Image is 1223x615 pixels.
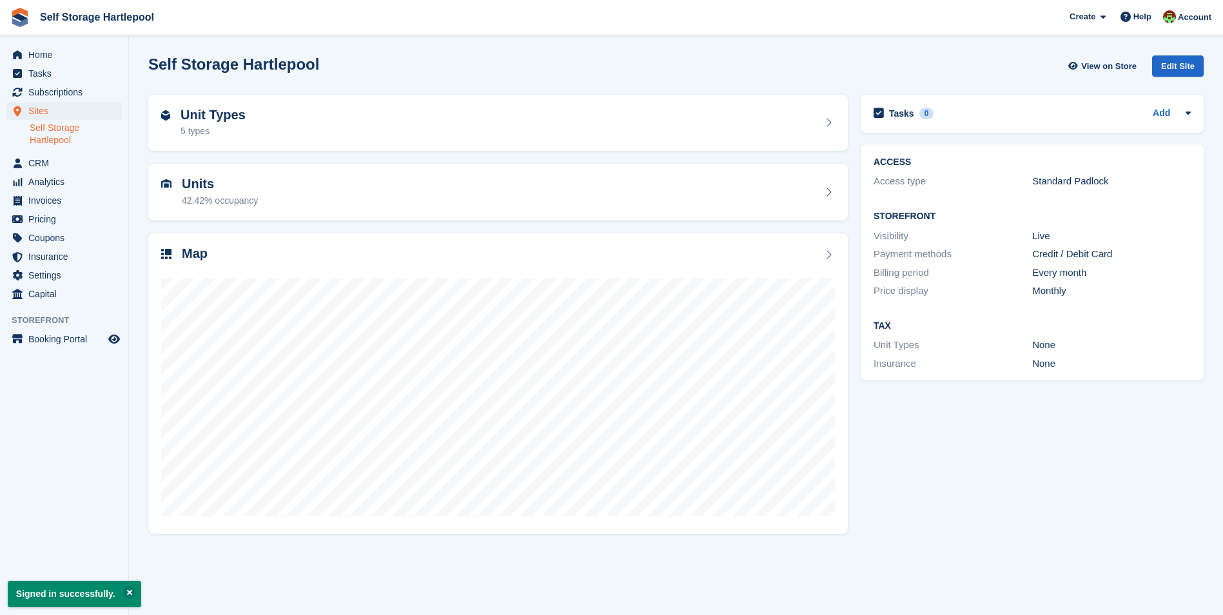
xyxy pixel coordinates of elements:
[148,95,848,151] a: Unit Types 5 types
[148,55,319,73] h2: Self Storage Hartlepool
[1032,229,1191,244] div: Live
[1032,266,1191,280] div: Every month
[28,285,106,303] span: Capital
[148,233,848,534] a: Map
[10,8,30,27] img: stora-icon-8386f47178a22dfd0bd8f6a31ec36ba5ce8667c1dd55bd0f319d3a0aa187defe.svg
[874,321,1191,331] h2: Tax
[28,102,106,120] span: Sites
[106,331,122,347] a: Preview store
[1070,10,1095,23] span: Create
[1032,174,1191,189] div: Standard Padlock
[919,108,934,119] div: 0
[6,285,122,303] a: menu
[28,210,106,228] span: Pricing
[874,211,1191,222] h2: Storefront
[6,102,122,120] a: menu
[28,154,106,172] span: CRM
[1032,356,1191,371] div: None
[182,246,208,261] h2: Map
[6,83,122,101] a: menu
[28,191,106,210] span: Invoices
[35,6,159,28] a: Self Storage Hartlepool
[874,174,1032,189] div: Access type
[161,249,171,259] img: map-icn-33ee37083ee616e46c38cad1a60f524a97daa1e2b2c8c0bc3eb3415660979fc1.svg
[874,229,1032,244] div: Visibility
[6,173,122,191] a: menu
[874,247,1032,262] div: Payment methods
[1066,55,1142,77] a: View on Store
[28,46,106,64] span: Home
[874,356,1032,371] div: Insurance
[28,173,106,191] span: Analytics
[1152,55,1204,77] div: Edit Site
[6,46,122,64] a: menu
[181,108,246,122] h2: Unit Types
[6,154,122,172] a: menu
[1152,55,1204,82] a: Edit Site
[28,266,106,284] span: Settings
[1081,60,1137,73] span: View on Store
[1153,106,1170,121] a: Add
[161,179,171,188] img: unit-icn-7be61d7bf1b0ce9d3e12c5938cc71ed9869f7b940bace4675aadf7bd6d80202e.svg
[874,266,1032,280] div: Billing period
[6,248,122,266] a: menu
[6,229,122,247] a: menu
[6,64,122,83] a: menu
[148,164,848,220] a: Units 42.42% occupancy
[1032,284,1191,298] div: Monthly
[6,330,122,348] a: menu
[161,110,170,121] img: unit-type-icn-2b2737a686de81e16bb02015468b77c625bbabd49415b5ef34ead5e3b44a266d.svg
[6,266,122,284] a: menu
[874,284,1032,298] div: Price display
[874,157,1191,168] h2: ACCESS
[6,191,122,210] a: menu
[6,210,122,228] a: menu
[182,177,258,191] h2: Units
[181,124,246,138] div: 5 types
[28,248,106,266] span: Insurance
[28,83,106,101] span: Subscriptions
[28,229,106,247] span: Coupons
[1032,338,1191,353] div: None
[1032,247,1191,262] div: Credit / Debit Card
[1163,10,1176,23] img: Woods Removals
[1178,11,1211,24] span: Account
[1133,10,1151,23] span: Help
[28,64,106,83] span: Tasks
[12,314,128,327] span: Storefront
[30,122,122,146] a: Self Storage Hartlepool
[8,581,141,607] p: Signed in successfully.
[889,108,914,119] h2: Tasks
[182,194,258,208] div: 42.42% occupancy
[28,330,106,348] span: Booking Portal
[874,338,1032,353] div: Unit Types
